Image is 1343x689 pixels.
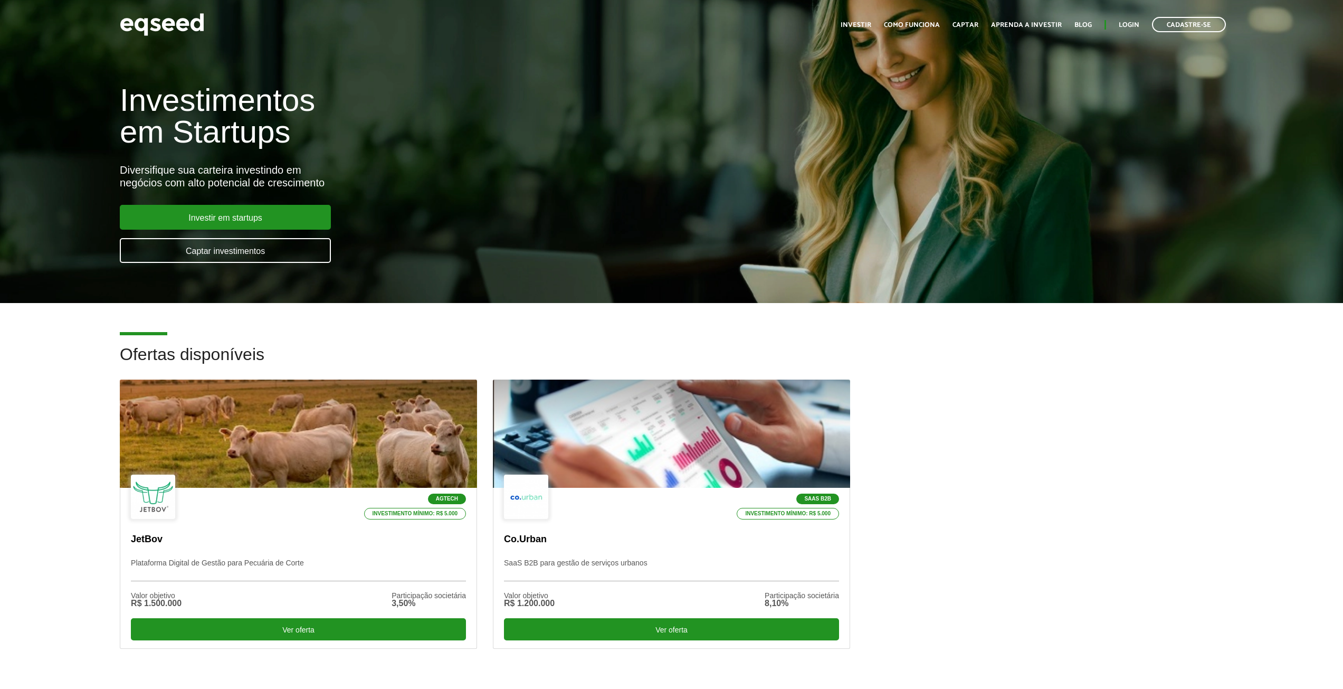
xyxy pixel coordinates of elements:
[504,592,555,599] div: Valor objetivo
[120,205,331,230] a: Investir em startups
[991,22,1062,29] a: Aprenda a investir
[504,559,839,581] p: SaaS B2B para gestão de serviços urbanos
[120,84,776,148] h1: Investimentos em Startups
[953,22,978,29] a: Captar
[120,164,776,189] div: Diversifique sua carteira investindo em negócios com alto potencial de crescimento
[796,494,839,504] p: SaaS B2B
[120,11,204,39] img: EqSeed
[131,618,466,640] div: Ver oferta
[765,592,839,599] div: Participação societária
[504,534,839,545] p: Co.Urban
[120,345,1223,380] h2: Ofertas disponíveis
[131,592,182,599] div: Valor objetivo
[841,22,871,29] a: Investir
[392,599,466,608] div: 3,50%
[1152,17,1226,32] a: Cadastre-se
[493,380,850,649] a: SaaS B2B Investimento mínimo: R$ 5.000 Co.Urban SaaS B2B para gestão de serviços urbanos Valor ob...
[504,618,839,640] div: Ver oferta
[131,559,466,581] p: Plataforma Digital de Gestão para Pecuária de Corte
[884,22,940,29] a: Como funciona
[504,599,555,608] div: R$ 1.200.000
[1119,22,1139,29] a: Login
[428,494,466,504] p: Agtech
[392,592,466,599] div: Participação societária
[737,508,839,520] p: Investimento mínimo: R$ 5.000
[1074,22,1092,29] a: Blog
[131,534,466,545] p: JetBov
[120,238,331,263] a: Captar investimentos
[765,599,839,608] div: 8,10%
[120,380,477,649] a: Agtech Investimento mínimo: R$ 5.000 JetBov Plataforma Digital de Gestão para Pecuária de Corte V...
[131,599,182,608] div: R$ 1.500.000
[364,508,466,520] p: Investimento mínimo: R$ 5.000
